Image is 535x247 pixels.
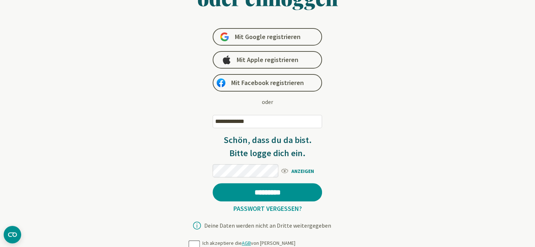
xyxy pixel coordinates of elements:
a: Mit Google registrieren [213,28,322,46]
a: Mit Facebook registrieren [213,74,322,92]
a: Passwort vergessen? [230,204,305,213]
h3: Schön, dass du da bist. Bitte logge dich ein. [213,134,322,160]
div: oder [262,97,273,106]
button: CMP-Widget öffnen [4,226,21,243]
div: Deine Daten werden nicht an Dritte weitergegeben [204,223,331,228]
a: Mit Apple registrieren [213,51,322,69]
span: Mit Facebook registrieren [231,78,304,87]
span: Mit Google registrieren [234,32,300,41]
a: AGB [242,240,251,246]
span: Mit Apple registrieren [237,55,298,64]
span: ANZEIGEN [280,166,322,175]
